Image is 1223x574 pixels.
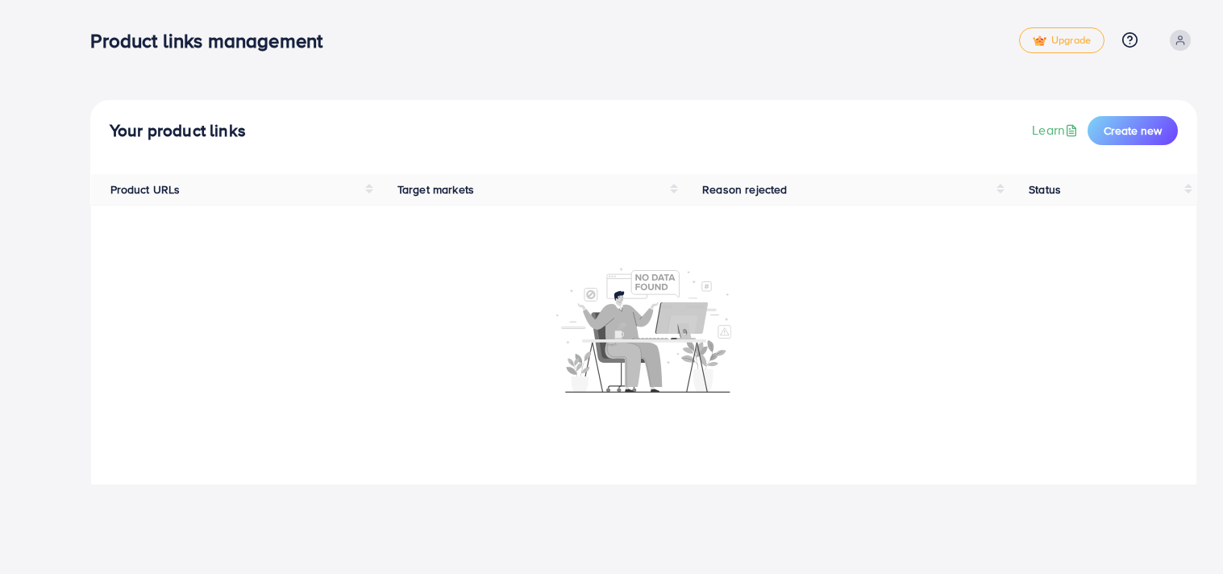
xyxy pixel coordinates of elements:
a: Learn [1032,121,1081,139]
span: Create new [1104,123,1162,139]
button: Create new [1088,116,1178,145]
img: tick [1033,35,1046,47]
h4: Your product links [110,121,246,141]
h3: Product links management [90,29,335,52]
img: No account [556,266,732,393]
span: Product URLs [110,181,181,198]
a: tickUpgrade [1019,27,1104,53]
span: Target markets [397,181,474,198]
span: Reason rejected [702,181,787,198]
span: Upgrade [1033,35,1091,47]
span: Status [1029,181,1061,198]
